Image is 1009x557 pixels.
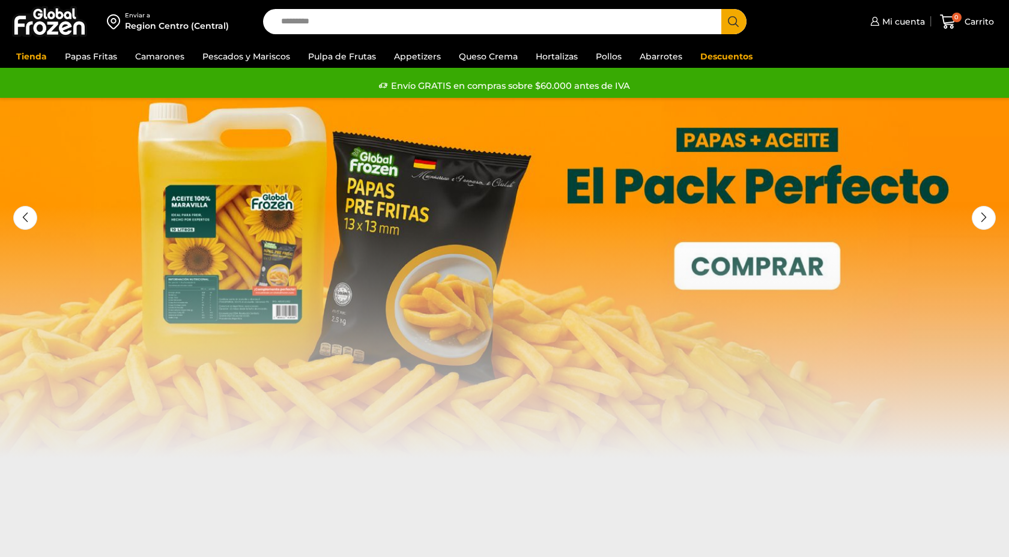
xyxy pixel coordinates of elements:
button: Search button [721,9,747,34]
a: Pulpa de Frutas [302,45,382,68]
a: Queso Crema [453,45,524,68]
div: Enviar a [125,11,229,20]
a: Abarrotes [634,45,688,68]
span: Mi cuenta [879,16,925,28]
img: address-field-icon.svg [107,11,125,32]
a: Pollos [590,45,628,68]
span: Carrito [962,16,994,28]
a: Descuentos [694,45,759,68]
a: Camarones [129,45,190,68]
a: 0 Carrito [937,8,997,36]
a: Pescados y Mariscos [196,45,296,68]
div: Region Centro (Central) [125,20,229,32]
a: Appetizers [388,45,447,68]
a: Mi cuenta [867,10,925,34]
span: 0 [952,13,962,22]
a: Hortalizas [530,45,584,68]
a: Tienda [10,45,53,68]
a: Papas Fritas [59,45,123,68]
